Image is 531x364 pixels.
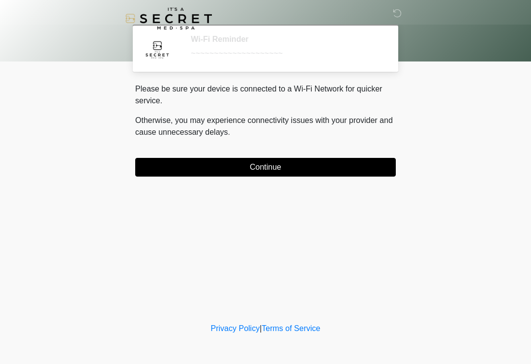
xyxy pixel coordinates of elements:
[191,48,381,60] div: ~~~~~~~~~~~~~~~~~~~~
[143,34,172,64] img: Agent Avatar
[125,7,212,30] img: It's A Secret Med Spa Logo
[228,128,230,136] span: .
[260,324,262,333] a: |
[135,83,396,107] p: Please be sure your device is connected to a Wi-Fi Network for quicker service.
[135,158,396,177] button: Continue
[191,34,381,44] h2: Wi-Fi Reminder
[262,324,320,333] a: Terms of Service
[211,324,260,333] a: Privacy Policy
[135,115,396,138] p: Otherwise, you may experience connectivity issues with your provider and cause unnecessary delays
